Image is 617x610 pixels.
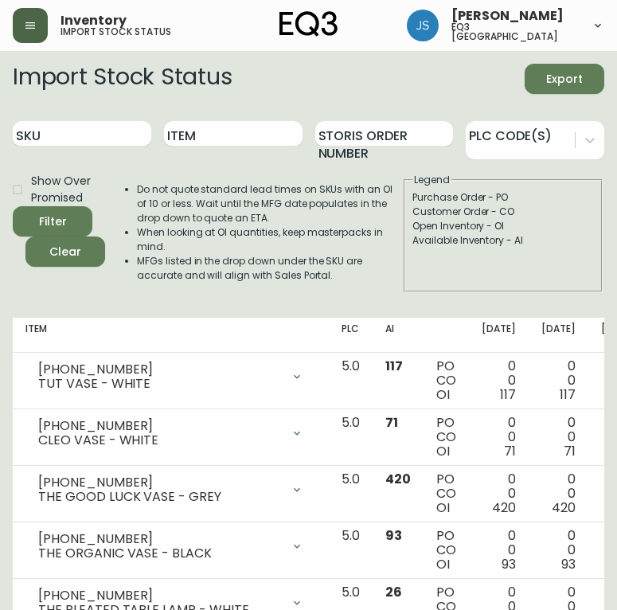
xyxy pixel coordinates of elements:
[38,433,281,448] div: CLEO VASE - WHITE
[492,499,516,517] span: 420
[13,64,232,94] h2: Import Stock Status
[525,64,604,94] button: Export
[329,466,373,522] td: 5.0
[373,318,424,353] th: AI
[436,359,456,402] div: PO CO
[560,385,576,404] span: 117
[38,475,281,490] div: [PHONE_NUMBER]
[329,409,373,466] td: 5.0
[38,419,281,433] div: [PHONE_NUMBER]
[329,318,373,353] th: PLC
[61,27,171,37] h5: import stock status
[482,359,516,402] div: 0 0
[436,472,456,515] div: PO CO
[412,190,594,205] div: Purchase Order - PO
[25,472,316,507] div: [PHONE_NUMBER]THE GOOD LUCK VASE - GREY
[385,526,402,545] span: 93
[436,555,450,573] span: OI
[38,546,281,561] div: THE ORGANIC VASE - BLACK
[61,14,127,27] span: Inventory
[137,182,402,225] li: Do not quote standard lead times on SKUs with an OI of 10 or less. Wait until the MFG date popula...
[412,173,451,187] legend: Legend
[25,416,316,451] div: [PHONE_NUMBER]CLEO VASE - WHITE
[38,490,281,504] div: THE GOOD LUCK VASE - GREY
[451,10,564,22] span: [PERSON_NAME]
[13,206,92,237] button: Filter
[552,499,576,517] span: 420
[541,359,576,402] div: 0 0
[436,442,450,460] span: OI
[385,413,398,432] span: 71
[385,357,403,375] span: 117
[436,385,450,404] span: OI
[436,499,450,517] span: OI
[137,225,402,254] li: When looking at OI quantities, keep masterpacks in mind.
[541,472,576,515] div: 0 0
[38,588,281,603] div: [PHONE_NUMBER]
[38,242,92,262] span: Clear
[482,529,516,572] div: 0 0
[537,69,592,89] span: Export
[25,529,316,564] div: [PHONE_NUMBER]THE ORGANIC VASE - BLACK
[500,385,516,404] span: 117
[412,205,594,219] div: Customer Order - CO
[25,359,316,394] div: [PHONE_NUMBER]TUT VASE - WHITE
[504,442,516,460] span: 71
[482,416,516,459] div: 0 0
[25,237,105,267] button: Clear
[38,377,281,391] div: TUT VASE - WHITE
[529,318,588,353] th: [DATE]
[38,362,281,377] div: [PHONE_NUMBER]
[482,472,516,515] div: 0 0
[385,470,411,488] span: 420
[385,583,402,601] span: 26
[13,318,329,353] th: Item
[137,254,402,283] li: MFGs listed in the drop down under the SKU are accurate and will align with Sales Portal.
[436,529,456,572] div: PO CO
[31,173,92,206] span: Show Over Promised
[561,555,576,573] span: 93
[541,416,576,459] div: 0 0
[436,416,456,459] div: PO CO
[412,219,594,233] div: Open Inventory - OI
[412,233,594,248] div: Available Inventory - AI
[502,555,516,573] span: 93
[541,529,576,572] div: 0 0
[279,11,338,37] img: logo
[38,532,281,546] div: [PHONE_NUMBER]
[564,442,576,460] span: 71
[451,22,579,41] h5: eq3 [GEOGRAPHIC_DATA]
[469,318,529,353] th: [DATE]
[329,353,373,409] td: 5.0
[407,10,439,41] img: f82dfefccbffaa8aacc9f3a909cf23c8
[329,522,373,579] td: 5.0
